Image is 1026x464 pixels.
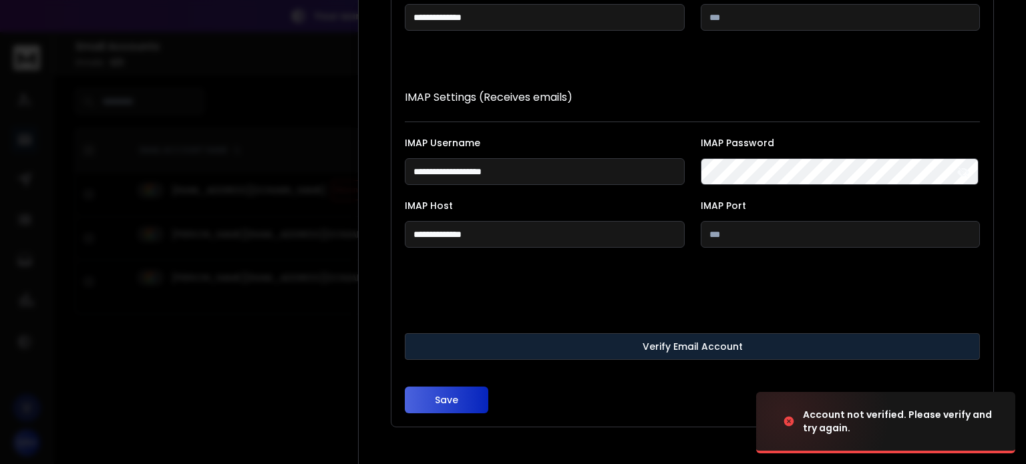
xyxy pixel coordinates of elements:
[405,333,980,360] button: Verify Email Account
[701,138,981,148] label: IMAP Password
[405,138,685,148] label: IMAP Username
[405,387,488,413] button: Save
[701,201,981,210] label: IMAP Port
[803,408,999,435] div: Account not verified. Please verify and try again.
[405,89,980,105] p: IMAP Settings (Receives emails)
[756,385,890,457] img: image
[405,201,685,210] label: IMAP Host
